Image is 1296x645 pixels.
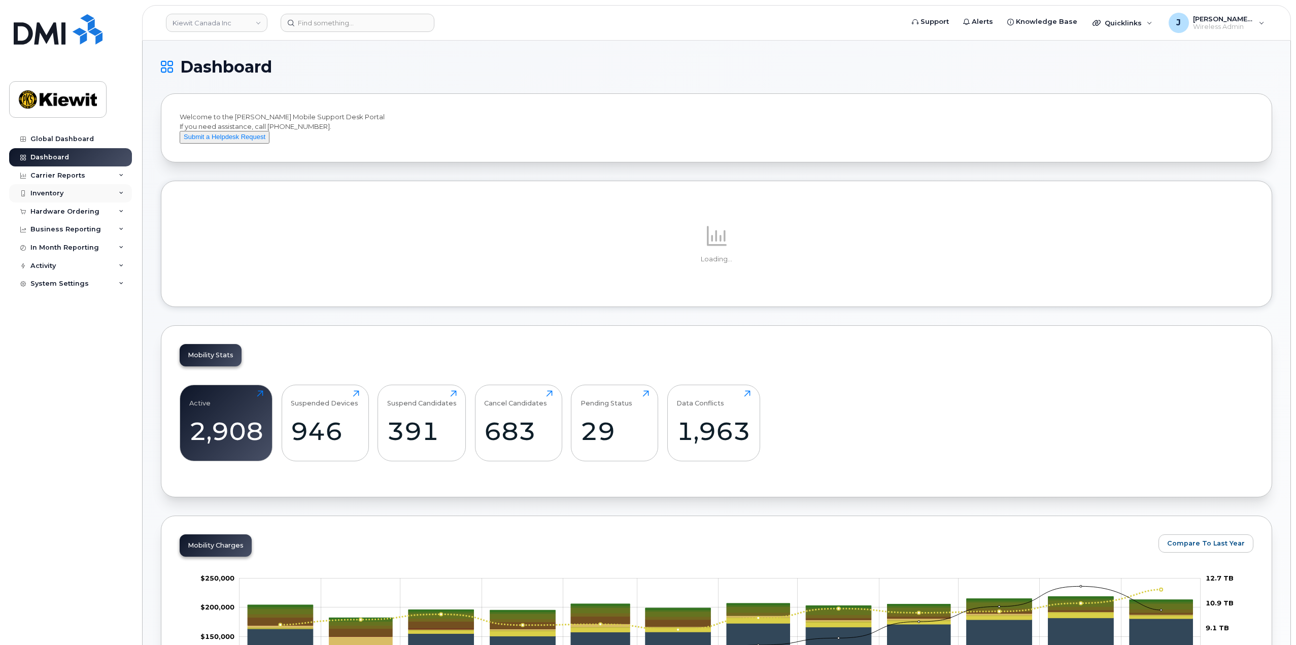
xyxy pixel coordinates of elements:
[291,416,359,446] div: 946
[200,632,234,640] tspan: $150,000
[200,573,234,582] g: $0
[180,131,269,144] button: Submit a Helpdesk Request
[581,390,632,407] div: Pending Status
[189,390,263,455] a: Active2,908
[484,416,553,446] div: 683
[676,416,751,446] div: 1,963
[387,416,457,446] div: 391
[1206,573,1234,582] tspan: 12.7 TB
[180,112,1253,144] div: Welcome to the [PERSON_NAME] Mobile Support Desk Portal If you need assistance, call [PHONE_NUMBER].
[581,390,649,455] a: Pending Status29
[1167,538,1245,548] span: Compare To Last Year
[248,606,1192,628] g: GST
[200,603,234,611] g: $0
[1206,599,1234,607] tspan: 10.9 TB
[676,390,724,407] div: Data Conflicts
[1252,601,1288,637] iframe: Messenger Launcher
[200,603,234,611] tspan: $200,000
[291,390,358,407] div: Suspended Devices
[200,632,234,640] g: $0
[676,390,751,455] a: Data Conflicts1,963
[180,59,272,75] span: Dashboard
[1158,534,1253,553] button: Compare To Last Year
[387,390,457,455] a: Suspend Candidates391
[581,416,649,446] div: 29
[291,390,359,455] a: Suspended Devices946
[180,255,1253,264] p: Loading...
[200,573,234,582] tspan: $250,000
[189,416,263,446] div: 2,908
[484,390,553,455] a: Cancel Candidates683
[387,390,457,407] div: Suspend Candidates
[189,390,211,407] div: Active
[1206,624,1229,632] tspan: 9.1 TB
[484,390,547,407] div: Cancel Candidates
[180,132,269,141] a: Submit a Helpdesk Request
[248,600,1192,625] g: HST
